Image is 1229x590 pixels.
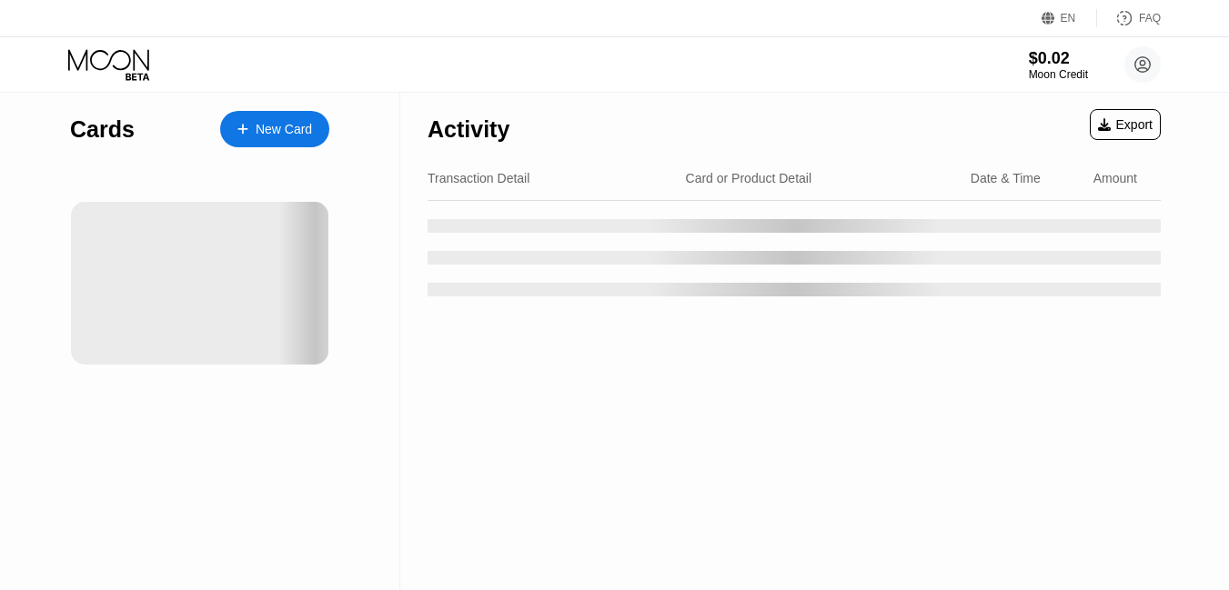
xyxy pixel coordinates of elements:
[1061,12,1076,25] div: EN
[220,111,329,147] div: New Card
[1090,109,1161,140] div: Export
[428,171,529,185] div: Transaction Detail
[1139,12,1161,25] div: FAQ
[1093,171,1137,185] div: Amount
[70,116,135,143] div: Cards
[1097,9,1161,27] div: FAQ
[1029,49,1088,68] div: $0.02
[428,116,509,143] div: Activity
[1042,9,1097,27] div: EN
[971,171,1041,185] div: Date & Time
[1098,117,1153,132] div: Export
[686,171,812,185] div: Card or Product Detail
[1029,49,1088,81] div: $0.02Moon Credit
[1029,68,1088,81] div: Moon Credit
[256,122,312,137] div: New Card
